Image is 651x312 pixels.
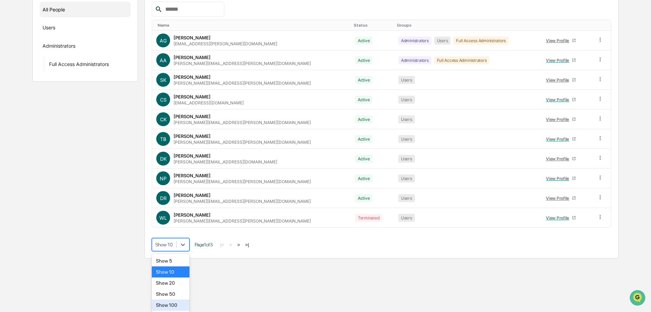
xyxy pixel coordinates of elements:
[174,100,244,105] div: [EMAIL_ADDRESS][DOMAIN_NAME]
[453,37,509,45] div: Full Access Administrators
[174,114,211,119] div: [PERSON_NAME]
[49,117,84,122] a: Powered byPylon
[174,55,211,60] div: [PERSON_NAME]
[160,116,167,122] span: CK
[4,84,47,97] a: 🖐️Preclearance
[152,266,189,277] div: Show 10
[50,88,56,93] div: 🗄️
[355,96,373,104] div: Active
[598,23,608,28] div: Toggle SortBy
[434,56,490,64] div: Full Access Administrators
[218,242,226,248] button: |<
[160,77,166,83] span: SK
[47,84,89,97] a: 🗄️Attestations
[7,101,12,106] div: 🔎
[398,115,415,123] div: Users
[397,23,536,28] div: Toggle SortBy
[398,135,415,143] div: Users
[355,115,373,123] div: Active
[355,174,373,182] div: Active
[118,55,126,63] button: Start new chat
[24,53,113,60] div: Start new chat
[174,179,311,184] div: [PERSON_NAME][EMAIL_ADDRESS][PERSON_NAME][DOMAIN_NAME]
[158,23,348,28] div: Toggle SortBy
[174,159,277,164] div: [PERSON_NAME][EMAIL_ADDRESS][DOMAIN_NAME]
[160,38,167,44] span: AG
[174,199,311,204] div: [PERSON_NAME][EMAIL_ADDRESS][PERSON_NAME][DOMAIN_NAME]
[543,193,579,204] a: View Profile
[355,37,373,45] div: Active
[243,242,251,248] button: >|
[174,153,211,159] div: [PERSON_NAME]
[543,114,579,125] a: View Profile
[7,88,12,93] div: 🖐️
[629,289,648,308] iframe: Open customer support
[398,174,415,182] div: Users
[174,218,311,224] div: [PERSON_NAME][EMAIL_ADDRESS][PERSON_NAME][DOMAIN_NAME]
[398,76,415,84] div: Users
[43,4,128,15] div: All People
[398,155,415,163] div: Users
[174,133,211,139] div: [PERSON_NAME]
[160,195,167,201] span: DR
[398,194,415,202] div: Users
[174,74,211,80] div: [PERSON_NAME]
[152,289,189,300] div: Show 50
[174,41,277,46] div: [EMAIL_ADDRESS][PERSON_NAME][DOMAIN_NAME]
[546,58,572,63] div: View Profile
[195,242,213,247] span: Page 1 of 3
[546,196,572,201] div: View Profile
[546,117,572,122] div: View Profile
[546,38,572,43] div: View Profile
[152,255,189,266] div: Show 5
[69,117,84,122] span: Pylon
[355,135,373,143] div: Active
[398,37,431,45] div: Administrators
[152,300,189,311] div: Show 100
[160,156,167,162] span: DK
[7,53,19,65] img: 1746055101610-c473b297-6a78-478c-a979-82029cc54cd1
[174,94,211,100] div: [PERSON_NAME]
[355,194,373,202] div: Active
[543,35,579,46] a: View Profile
[160,136,166,142] span: TB
[174,81,311,86] div: [PERSON_NAME][EMAIL_ADDRESS][PERSON_NAME][DOMAIN_NAME]
[174,192,211,198] div: [PERSON_NAME]
[43,25,55,33] div: Users
[227,242,234,248] button: <
[152,277,189,289] div: Show 20
[398,214,415,222] div: Users
[543,134,579,144] a: View Profile
[546,176,572,181] div: View Profile
[398,96,415,104] div: Users
[49,61,109,69] div: Full Access Administrators
[546,215,572,220] div: View Profile
[14,100,44,107] span: Data Lookup
[235,242,242,248] button: >
[543,212,579,223] a: View Profile
[174,212,211,218] div: [PERSON_NAME]
[4,97,46,110] a: 🔎Data Lookup
[43,43,75,51] div: Administrators
[546,97,572,102] div: View Profile
[355,155,373,163] div: Active
[543,94,579,105] a: View Profile
[174,61,311,66] div: [PERSON_NAME][EMAIL_ADDRESS][PERSON_NAME][DOMAIN_NAME]
[546,156,572,161] div: View Profile
[14,87,45,94] span: Preclearance
[160,176,167,181] span: NP
[159,215,167,221] span: WL
[57,87,86,94] span: Attestations
[174,35,211,40] div: [PERSON_NAME]
[174,140,311,145] div: [PERSON_NAME][EMAIL_ADDRESS][PERSON_NAME][DOMAIN_NAME]
[543,55,579,66] a: View Profile
[546,136,572,142] div: View Profile
[543,173,579,184] a: View Profile
[543,75,579,85] a: View Profile
[160,97,167,103] span: CS
[543,153,579,164] a: View Profile
[355,56,373,64] div: Active
[160,57,167,63] span: AA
